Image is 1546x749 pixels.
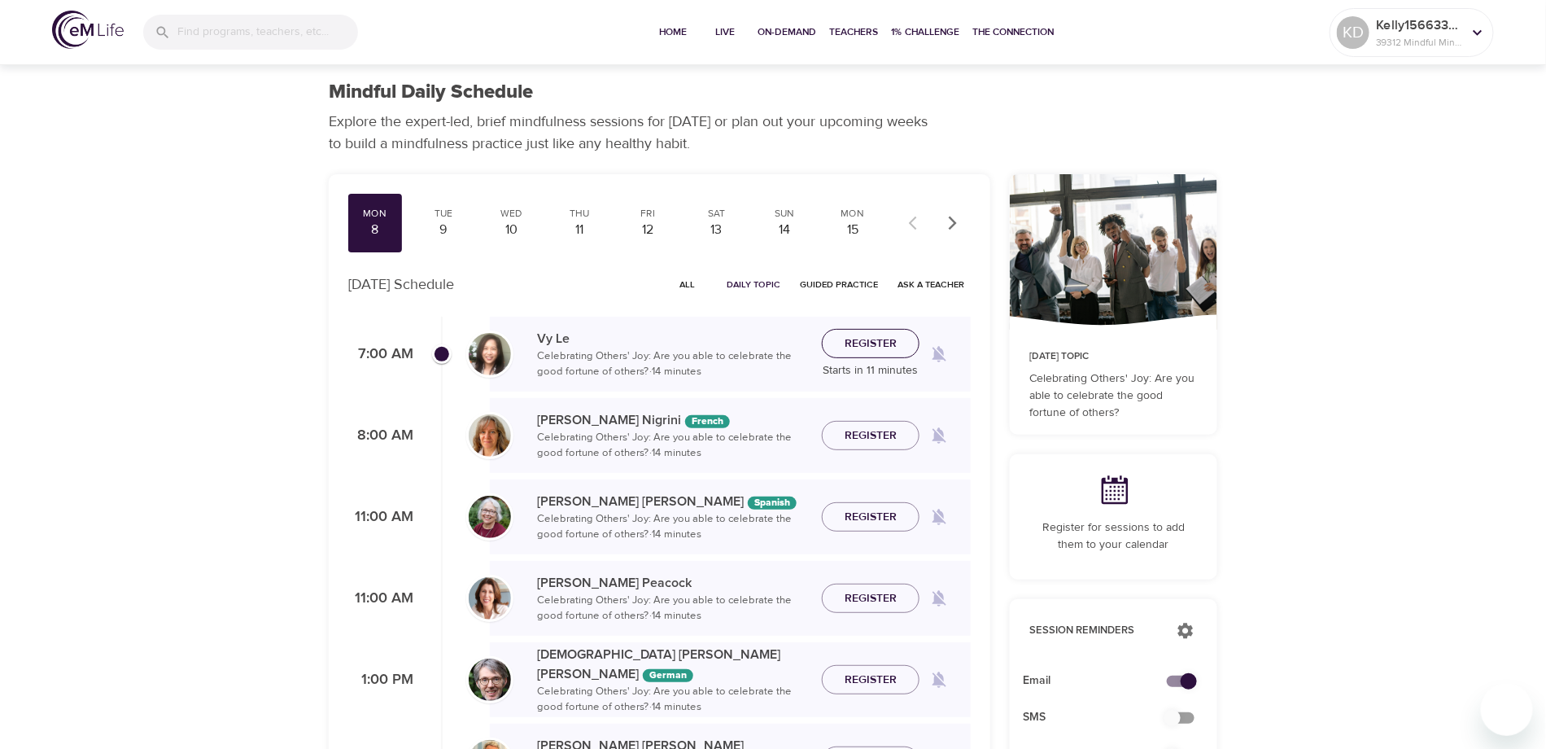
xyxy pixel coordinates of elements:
button: Register [822,421,919,451]
input: Find programs, teachers, etc... [177,15,358,50]
img: Susan_Peacock-min.jpg [469,577,511,620]
div: Fri [628,207,669,221]
span: SMS [1023,709,1178,726]
span: Daily Topic [727,277,780,292]
p: 1:00 PM [348,669,413,691]
div: Sun [764,207,805,221]
span: Remind me when a class goes live every Monday at 7:00 AM [919,335,959,374]
p: Celebrating Others' Joy: Are you able to celebrate the good fortune of others? [1029,370,1198,422]
button: Register [822,502,919,532]
div: The episodes in this programs will be in German [643,669,693,682]
p: Celebrating Others' Joy: Are you able to celebrate the good fortune of others? · 14 minutes [537,511,809,543]
div: 14 [764,221,805,239]
span: Register [845,334,897,354]
button: All [662,272,714,297]
p: Explore the expert-led, brief mindfulness sessions for [DATE] or plan out your upcoming weeks to ... [329,111,939,155]
p: Celebrating Others' Joy: Are you able to celebrate the good fortune of others? · 14 minutes [537,430,809,462]
div: 15 [832,221,873,239]
span: All [668,277,707,292]
p: [PERSON_NAME] [PERSON_NAME] [537,492,809,511]
div: The episodes in this programs will be in Spanish [748,497,797,510]
span: Teachers [829,24,878,41]
iframe: Button to launch messaging window [1481,684,1533,736]
span: Register [845,670,897,690]
p: Vy Le [537,329,809,348]
p: Kelly1566335085 [1376,15,1462,35]
span: Remind me when a class goes live every Monday at 11:00 AM [919,497,959,537]
span: Ask a Teacher [897,277,964,292]
p: [DEMOGRAPHIC_DATA] [PERSON_NAME] [PERSON_NAME] [537,645,809,684]
div: 10 [491,221,532,239]
div: KD [1337,16,1369,49]
span: Register [845,589,897,609]
div: Sat [696,207,736,221]
img: Bernice_Moore_min.jpg [469,496,511,538]
p: Register for sessions to add them to your calendar [1029,519,1198,554]
div: 12 [628,221,669,239]
div: Thu [560,207,600,221]
span: 1% Challenge [891,24,959,41]
p: Celebrating Others' Joy: Are you able to celebrate the good fortune of others? · 14 minutes [537,348,809,380]
span: On-Demand [758,24,816,41]
div: 13 [696,221,736,239]
span: Remind me when a class goes live every Monday at 11:00 AM [919,579,959,618]
div: Tue [423,207,464,221]
span: Email [1023,672,1178,690]
button: Guided Practice [793,272,884,297]
p: 11:00 AM [348,588,413,610]
p: 7:00 AM [348,344,413,366]
div: 11 [560,221,600,239]
span: Home [653,24,692,41]
div: 8 [355,221,395,239]
div: Mon [355,207,395,221]
p: [PERSON_NAME] Nigrini [537,410,809,430]
div: 9 [423,221,464,239]
span: Register [845,507,897,528]
button: Daily Topic [720,272,787,297]
div: Wed [491,207,532,221]
img: Christian%20L%C3%BCtke%20W%C3%B6stmann.png [469,659,511,701]
span: Remind me when a class goes live every Monday at 8:00 AM [919,416,959,455]
p: Celebrating Others' Joy: Are you able to celebrate the good fortune of others? · 14 minutes [537,684,809,716]
button: Ask a Teacher [891,272,971,297]
button: Register [822,665,919,695]
div: Mon [832,207,873,221]
p: [DATE] Schedule [348,274,454,296]
p: 8:00 AM [348,425,413,447]
p: Starts in 11 minutes [822,362,919,379]
span: Register [845,426,897,446]
p: 39312 Mindful Minutes [1376,35,1462,50]
p: Celebrating Others' Joy: Are you able to celebrate the good fortune of others? · 14 minutes [537,593,809,624]
p: Session Reminders [1029,623,1160,639]
p: 11:00 AM [348,506,413,528]
p: [DATE] Topic [1029,349,1198,364]
span: The Connection [972,24,1054,41]
button: Register [822,329,919,359]
button: Register [822,584,919,614]
h1: Mindful Daily Schedule [329,81,533,104]
span: Guided Practice [800,277,878,292]
img: vy-profile-good-3.jpg [469,333,511,375]
span: Live [705,24,745,41]
img: logo [52,11,124,49]
p: [PERSON_NAME] Peacock [537,573,809,593]
img: MelissaNigiri.jpg [469,414,511,457]
span: Remind me when a class goes live every Monday at 1:00 PM [919,660,959,699]
div: The episodes in this programs will be in French [685,415,730,428]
